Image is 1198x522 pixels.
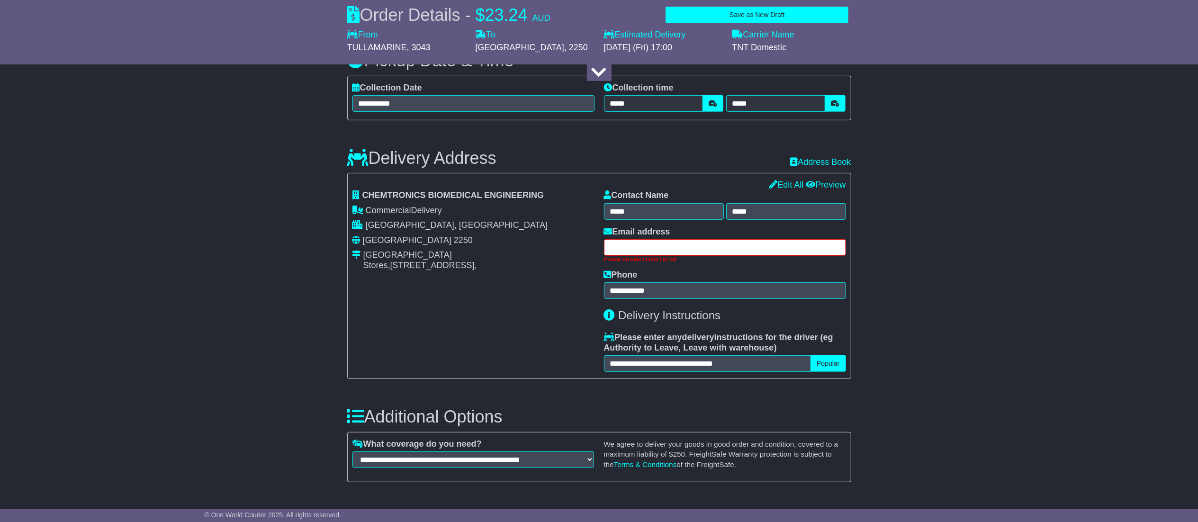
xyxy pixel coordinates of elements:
span: CHEMTRONICS BIOMEDICAL ENGINEERING [362,190,544,200]
a: Edit All [769,180,803,189]
div: Please provide contact email [604,256,846,262]
label: Email address [604,227,670,237]
span: , 3043 [407,43,431,52]
span: AUD [532,13,550,23]
span: $ [476,5,485,25]
span: TULLAMARINE [347,43,407,52]
span: 250 [673,450,685,458]
button: Popular [811,355,846,372]
a: Preview [806,180,846,189]
label: To [476,30,495,40]
span: [GEOGRAPHIC_DATA] [476,43,564,52]
span: [GEOGRAPHIC_DATA], [GEOGRAPHIC_DATA] [366,220,548,230]
span: 23.24 [485,5,528,25]
div: [DATE] (Fri) 17:00 [604,43,723,53]
span: 2250 [454,235,473,245]
span: © One World Courier 2025. All rights reserved. [205,511,342,519]
span: delivery [682,333,714,342]
div: Delivery [352,206,594,216]
small: We agree to deliver your goods in good order and condition, covered to a maximum liability of $ .... [604,440,838,468]
label: Carrier Name [732,30,794,40]
button: Save as New Draft [666,7,848,23]
label: Contact Name [604,190,669,201]
label: Collection time [604,83,674,93]
label: Estimated Delivery [604,30,723,40]
label: What coverage do you need? [352,439,482,450]
label: From [347,30,378,40]
div: [GEOGRAPHIC_DATA] [363,250,477,261]
span: , 2250 [564,43,588,52]
label: Please enter any instructions for the driver ( ) [604,333,846,353]
a: Address Book [790,157,851,167]
span: [GEOGRAPHIC_DATA] [363,235,451,245]
div: Stores,[STREET_ADDRESS], [363,261,477,271]
h3: Additional Options [347,407,851,426]
a: Terms & Conditions [614,460,677,468]
div: TNT Domestic [732,43,851,53]
label: Phone [604,270,638,280]
label: Collection Date [352,83,422,93]
h3: Delivery Address [347,149,496,168]
div: Order Details - [347,5,550,25]
span: eg Authority to Leave, Leave with warehouse [604,333,833,352]
span: Commercial [366,206,411,215]
span: Delivery Instructions [618,309,721,322]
